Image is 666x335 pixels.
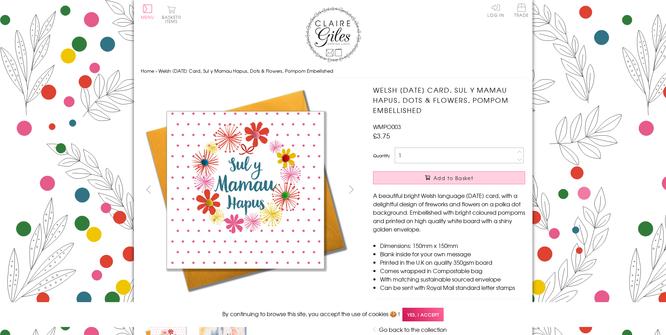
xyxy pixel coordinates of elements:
[379,325,447,334] a: Go back to the collection
[402,308,444,321] span: Yes, I accept
[141,64,525,78] nav: breadcrumbs
[141,67,154,74] a: Home
[156,67,157,74] span: ›
[373,152,390,159] label: Quantity
[514,3,529,19] a: Trade
[373,191,525,233] p: A beautiful bright Welsh language [DATE] card, with a delightful design of fireworks and flowers ...
[373,171,525,184] button: Add to Basket
[165,14,181,24] span: 0 items
[162,6,181,23] button: Basket0 items
[305,7,361,62] img: Claire Giles Greetings Cards
[373,122,401,131] span: WMPO003
[380,266,525,275] li: Comes wrapped in Compostable bag
[373,131,390,141] span: £3.75
[141,85,350,295] img: Welsh Mother's Day Card, Sul y Mamau Hapus, Dots & Flowers, Pompom Embellished
[373,85,525,115] h1: Welsh [DATE] Card, Sul y Mamau Hapus, Dots & Flowers, Pompom Embellished
[343,181,359,197] button: next
[380,283,525,292] li: Can be sent with Royal Mail standard letter stamps
[380,275,525,283] li: With matching sustainable sourced envelope
[514,3,529,17] span: Trade
[141,181,157,197] button: prev
[359,85,569,276] img: Welsh Mother's Day Card, Sul y Mamau Hapus, Dots & Flowers, Pompom Embellished
[380,250,525,258] li: Blank inside for your own message
[158,67,333,74] span: Welsh [DATE] Card, Sul y Mamau Hapus, Dots & Flowers, Pompom Embellished
[141,5,155,19] button: Menu
[380,241,525,250] li: Dimensions: 150mm x 150mm
[434,174,473,181] span: Add to Basket
[487,3,504,17] a: Log In
[380,258,525,266] li: Printed in the U.K on quality 350gsm board
[141,14,155,20] span: Menu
